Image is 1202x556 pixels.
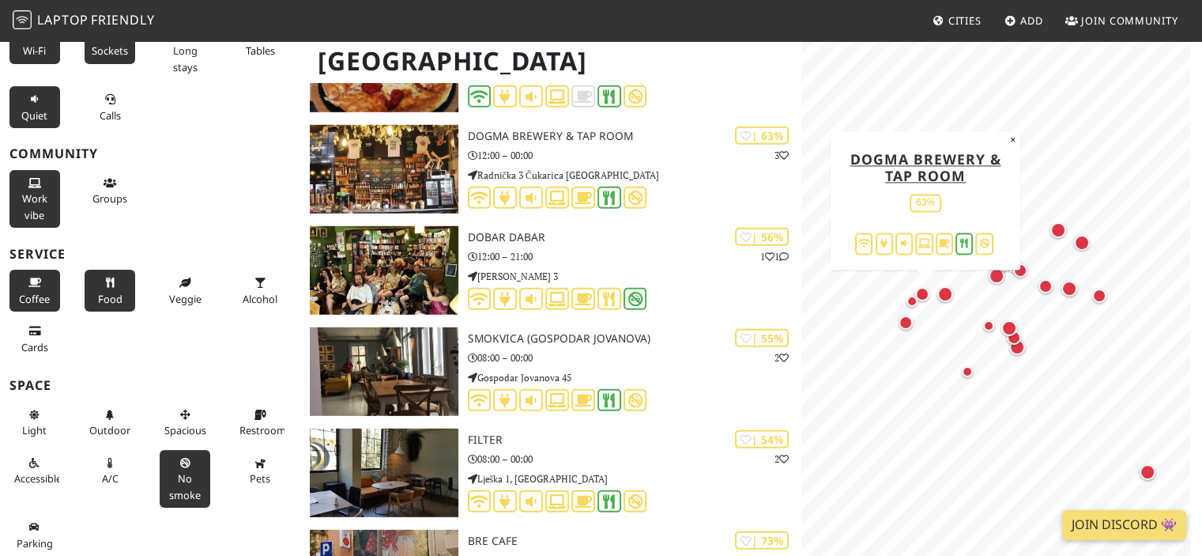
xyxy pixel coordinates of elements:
[9,247,291,262] h3: Service
[468,249,802,264] p: 12:00 – 21:00
[735,228,789,246] div: | 56%
[300,327,801,416] a: Smokvica (Gospodar Jovanova) | 55% 2 Smokvica (Gospodar Jovanova) 08:00 – 00:00 Gospodar Jovanova 45
[246,43,275,58] span: Work-friendly tables
[468,433,802,447] h3: Filter
[926,6,988,35] a: Cities
[305,40,798,83] h1: [GEOGRAPHIC_DATA]
[173,43,198,74] span: Long stays
[970,253,990,274] div: Map marker
[9,402,60,444] button: Light
[102,471,119,486] span: Air conditioned
[310,429,458,517] img: Filter
[1038,279,1059,300] div: Map marker
[310,327,458,416] img: Smokvica (Gospodar Jovanova)
[1020,13,1043,28] span: Add
[962,366,981,385] div: Map marker
[910,194,941,212] div: 63%
[468,231,802,244] h3: Dobar Dabar
[98,292,122,306] span: Food
[735,127,789,145] div: | 63%
[235,270,285,312] button: Alcohol
[899,316,919,336] div: Map marker
[23,43,46,58] span: Stable Wi-Fi
[915,287,936,308] div: Map marker
[468,168,802,183] p: Radnička 3 Čukarica [GEOGRAPHIC_DATA]
[85,450,135,492] button: A/C
[9,170,60,228] button: Work vibe
[948,13,982,28] span: Cities
[1005,131,1020,149] button: Close popup
[160,450,210,508] button: No smoke
[13,7,155,35] a: LaptopFriendly LaptopFriendly
[235,22,285,64] button: Tables
[984,257,1003,276] div: Map marker
[9,378,291,393] h3: Space
[91,11,154,28] span: Friendly
[468,471,802,486] p: Lješka 1, [GEOGRAPHIC_DATA]
[774,452,789,467] p: 2
[1081,13,1178,28] span: Join Community
[300,429,801,517] a: Filter | 54% 2 Filter 08:00 – 00:00 Lješka 1, [GEOGRAPHIC_DATA]
[989,268,1011,290] div: Map marker
[468,269,802,284] p: [PERSON_NAME] 3
[1140,464,1162,486] div: Map marker
[1001,320,1023,342] div: Map marker
[995,255,1015,276] div: Map marker
[9,22,60,64] button: Wi-Fi
[160,22,210,80] button: Long stays
[22,191,47,221] span: People working
[468,535,802,548] h3: Bre Cafe
[9,514,60,556] button: Parking
[735,329,789,347] div: | 55%
[310,125,458,214] img: Dogma Brewery & Tap Room
[85,22,135,64] button: Sockets
[774,148,789,163] p: 3
[468,332,802,346] h3: Smokvica (Gospodar Jovanova)
[22,423,47,437] span: Natural light
[85,270,135,312] button: Food
[89,423,130,437] span: Outdoor area
[468,452,802,467] p: 08:00 – 00:00
[997,257,1017,278] div: Map marker
[983,320,1002,339] div: Map marker
[906,296,925,315] div: Map marker
[235,450,285,492] button: Pets
[468,148,802,163] p: 12:00 – 00:00
[1050,222,1072,244] div: Map marker
[951,250,974,272] div: Map marker
[300,226,801,315] a: Dobar Dabar | 56% 11 Dobar Dabar 12:00 – 21:00 [PERSON_NAME] 3
[21,340,48,354] span: Credit cards
[850,149,1001,185] a: Dogma Brewery & Tap Room
[13,10,32,29] img: LaptopFriendly
[1013,263,1034,284] div: Map marker
[1092,289,1113,309] div: Map marker
[1009,339,1031,361] div: Map marker
[9,450,60,492] button: Accessible
[85,86,135,128] button: Calls
[1008,259,1028,279] div: Map marker
[17,536,53,550] span: Parking
[998,6,1049,35] a: Add
[235,402,285,444] button: Restroom
[300,125,801,214] a: Dogma Brewery & Tap Room | 63% 3 Dogma Brewery & Tap Room 12:00 – 00:00 Radnička 3 Čukarica [GEOG...
[9,146,291,161] h3: Community
[160,270,210,312] button: Veggie
[92,191,127,206] span: Group tables
[310,226,458,315] img: Dobar Dabar
[468,130,802,143] h3: Dogma Brewery & Tap Room
[468,350,802,365] p: 08:00 – 00:00
[9,86,60,128] button: Quiet
[735,531,789,550] div: | 73%
[735,430,789,448] div: | 54%
[169,471,201,501] span: Smoke free
[21,108,47,123] span: Quiet
[1074,235,1096,257] div: Map marker
[14,471,62,486] span: Accessible
[100,108,121,123] span: Video/audio calls
[9,318,60,360] button: Cards
[937,286,959,308] div: Map marker
[774,350,789,365] p: 2
[19,292,50,306] span: Coffee
[37,11,89,28] span: Laptop
[760,249,789,264] p: 1 1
